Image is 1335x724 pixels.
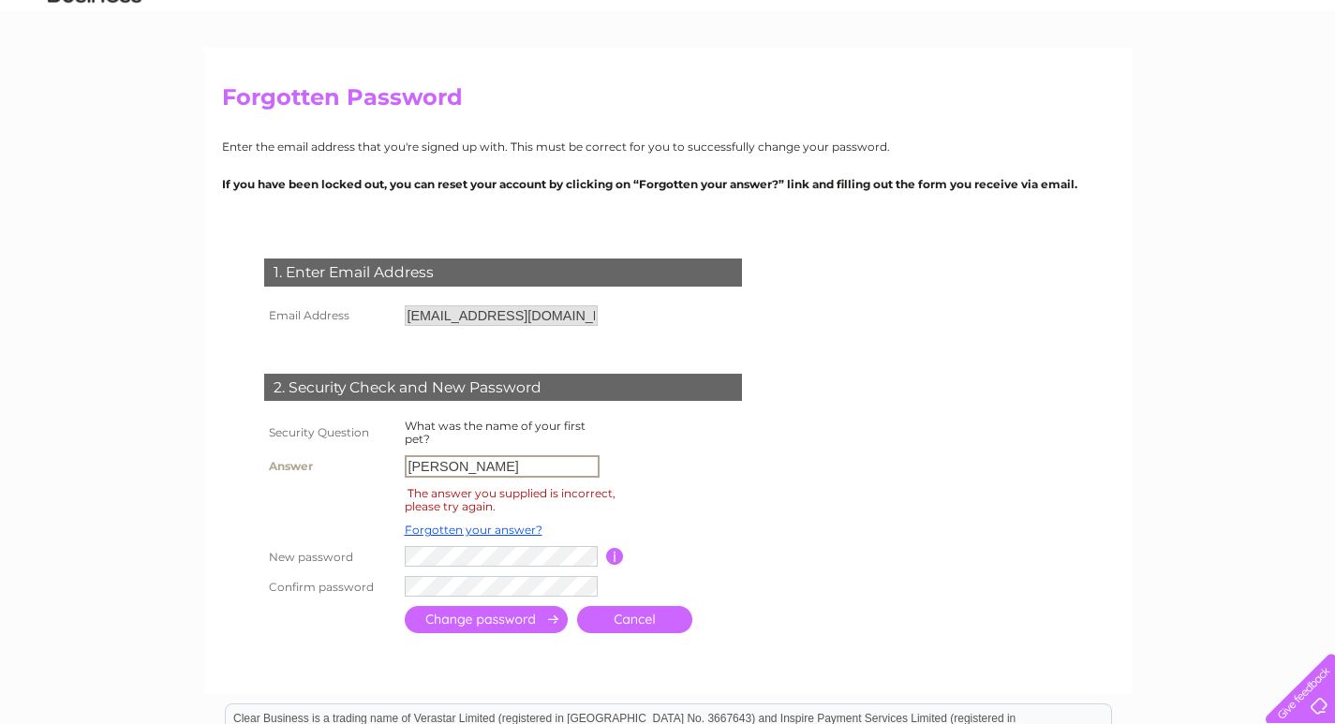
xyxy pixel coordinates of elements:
[1172,80,1228,94] a: Telecoms
[222,84,1114,120] h2: Forgotten Password
[577,606,692,633] a: Cancel
[260,415,400,451] th: Security Question
[1278,80,1324,94] a: Contact
[260,451,400,482] th: Answer
[264,259,742,287] div: 1. Enter Email Address
[405,606,568,633] input: Submit
[1239,80,1267,94] a: Blog
[260,301,400,331] th: Email Address
[405,523,542,537] a: Forgotten your answer?
[260,571,400,601] th: Confirm password
[222,175,1114,193] p: If you have been locked out, you can reset your account by clicking on “Forgotten your answer?” l...
[264,374,742,402] div: 2. Security Check and New Password
[982,9,1111,33] a: 0333 014 3131
[47,49,142,106] img: logo.png
[1073,80,1108,94] a: Water
[222,138,1114,155] p: Enter the email address that you're signed up with. This must be correct for you to successfully ...
[260,541,400,571] th: New password
[226,10,1111,91] div: Clear Business is a trading name of Verastar Limited (registered in [GEOGRAPHIC_DATA] No. 3667643...
[405,419,586,446] label: What was the name of your first pet?
[606,548,624,565] input: Information
[405,483,616,516] div: The answer you supplied is incorrect, please try again.
[1120,80,1161,94] a: Energy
